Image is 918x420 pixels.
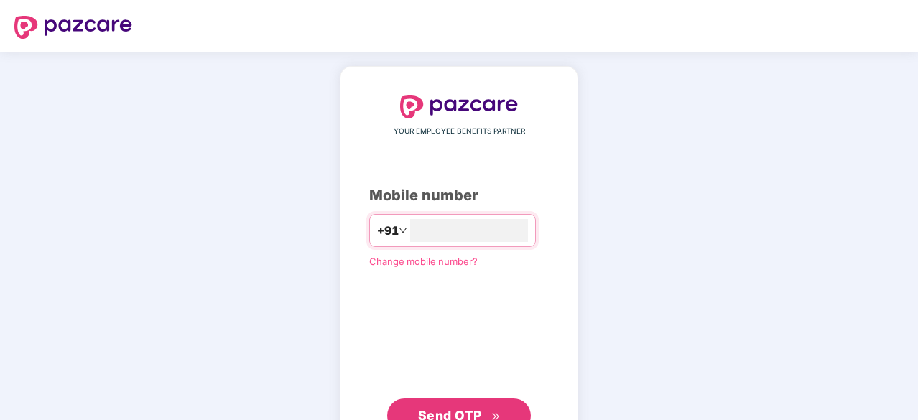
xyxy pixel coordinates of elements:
img: logo [14,16,132,39]
div: Mobile number [369,185,549,207]
span: +91 [377,222,399,240]
span: down [399,226,407,235]
img: logo [400,95,518,118]
a: Change mobile number? [369,256,478,267]
span: YOUR EMPLOYEE BENEFITS PARTNER [394,126,525,137]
